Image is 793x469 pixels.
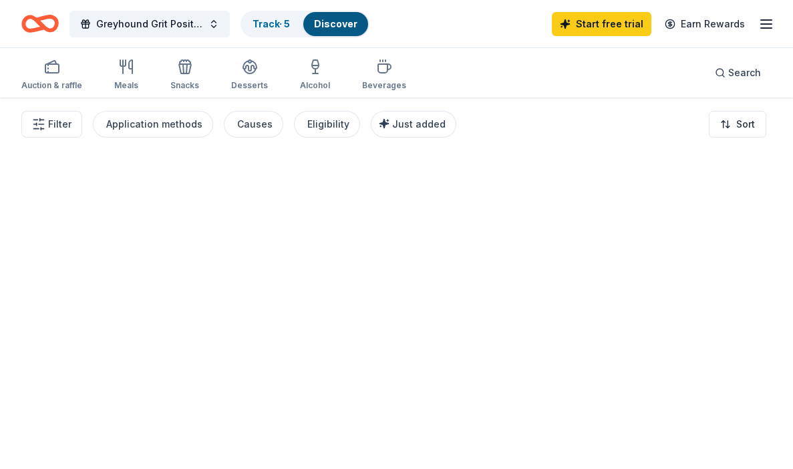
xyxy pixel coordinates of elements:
button: Snacks [170,53,199,98]
a: Start free trial [552,12,651,36]
div: Desserts [231,80,268,91]
span: Sort [736,116,755,132]
div: Beverages [362,80,406,91]
a: Discover [314,18,357,29]
div: Eligibility [307,116,349,132]
button: Beverages [362,53,406,98]
div: Snacks [170,80,199,91]
div: Application methods [106,116,202,132]
button: Desserts [231,53,268,98]
div: Alcohol [300,80,330,91]
a: Home [21,8,59,39]
button: Track· 5Discover [241,11,369,37]
button: Search [704,59,772,86]
button: Alcohol [300,53,330,98]
button: Just added [371,111,456,138]
button: Causes [224,111,283,138]
span: Search [728,65,761,81]
div: Meals [114,80,138,91]
button: Greyhound Grit Positive Behavior and Growth Incentive [69,11,230,37]
span: Just added [392,118,446,130]
span: Greyhound Grit Positive Behavior and Growth Incentive [96,16,203,32]
div: Auction & raffle [21,80,82,91]
button: Application methods [93,111,213,138]
span: Filter [48,116,71,132]
div: Causes [237,116,273,132]
button: Auction & raffle [21,53,82,98]
a: Track· 5 [253,18,290,29]
a: Earn Rewards [657,12,753,36]
button: Filter [21,111,82,138]
button: Eligibility [294,111,360,138]
button: Sort [709,111,766,138]
button: Meals [114,53,138,98]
